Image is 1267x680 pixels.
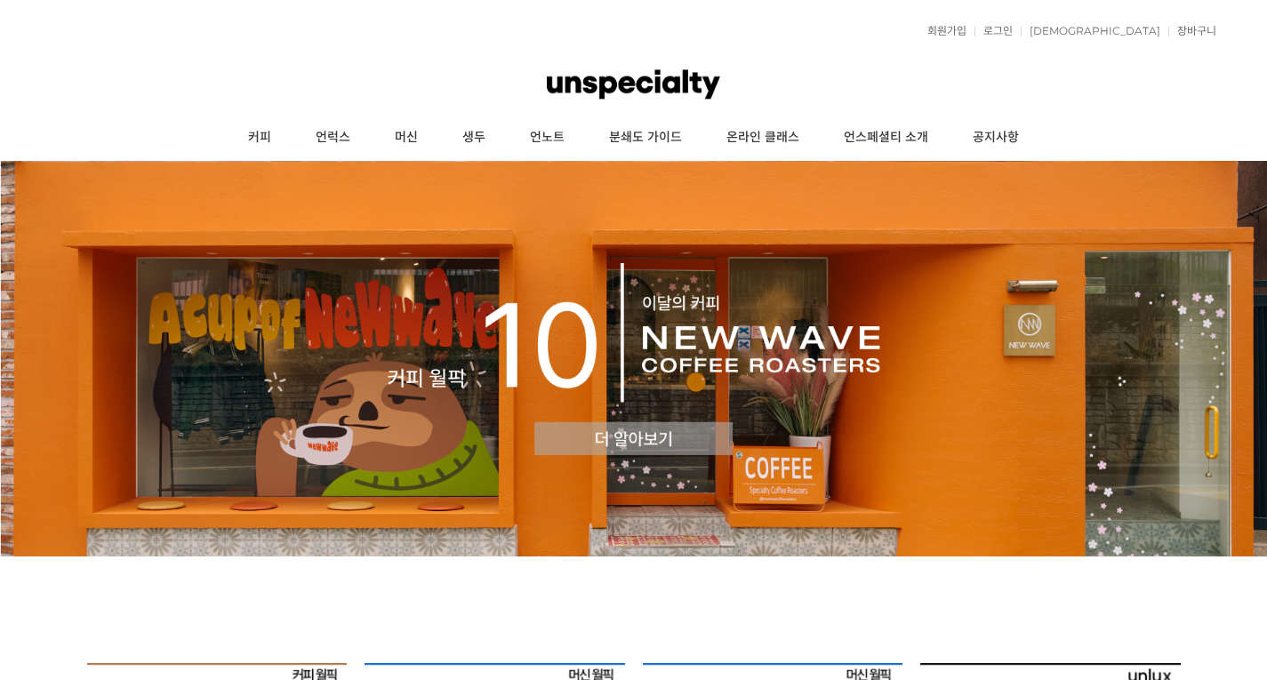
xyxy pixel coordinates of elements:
[918,26,966,36] a: 회원가입
[587,116,704,160] a: 분쇄도 가이드
[440,116,508,160] a: 생두
[293,116,373,160] a: 언럭스
[822,116,950,160] a: 언스페셜티 소개
[547,58,719,111] img: 언스페셜티 몰
[974,26,1013,36] a: 로그인
[1021,26,1160,36] a: [DEMOGRAPHIC_DATA]
[508,116,587,160] a: 언노트
[950,116,1041,160] a: 공지사항
[226,116,293,160] a: 커피
[1168,26,1216,36] a: 장바구니
[373,116,440,160] a: 머신
[704,116,822,160] a: 온라인 클래스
